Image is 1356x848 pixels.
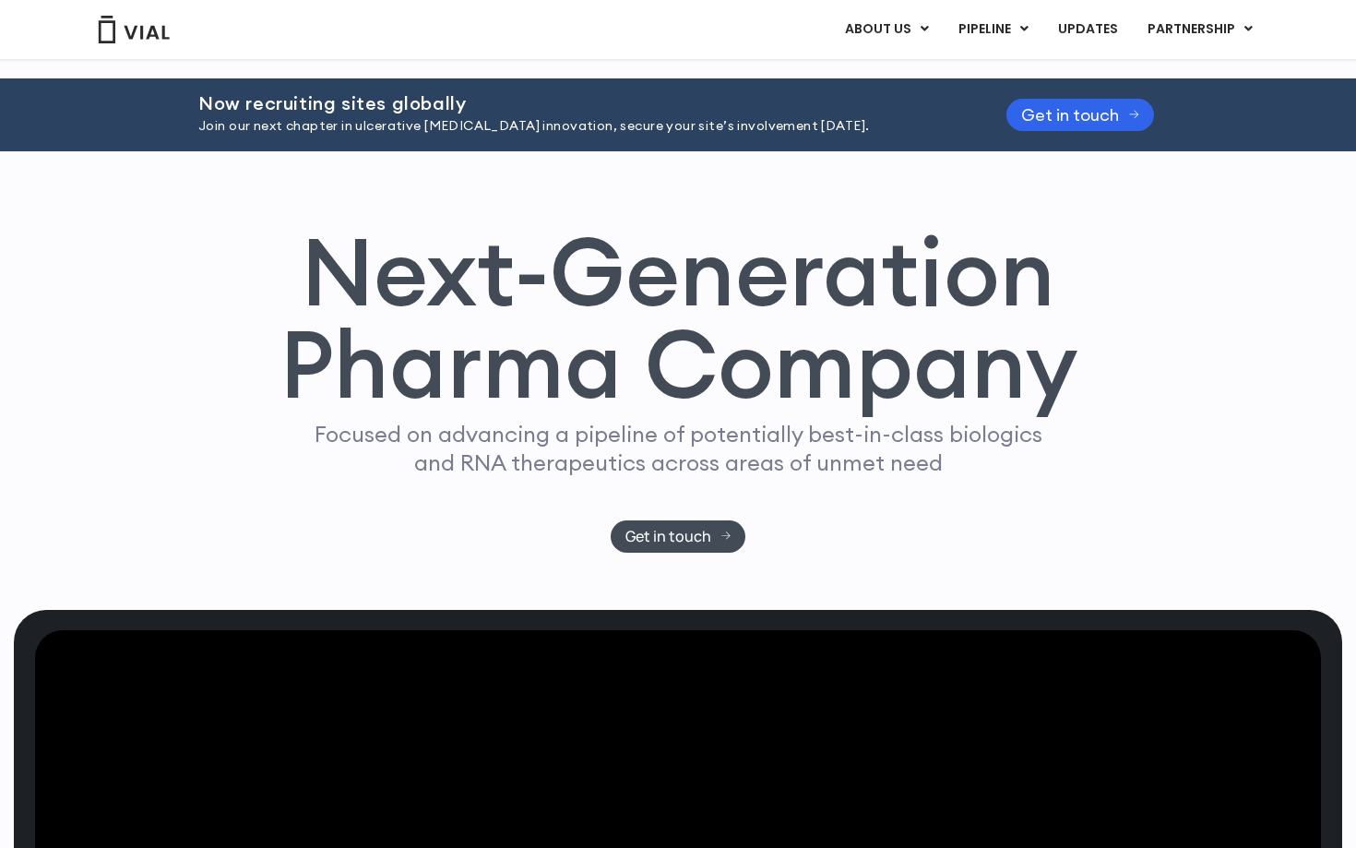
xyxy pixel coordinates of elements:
[1043,14,1132,45] a: UPDATES
[306,420,1050,477] p: Focused on advancing a pipeline of potentially best-in-class biologics and RNA therapeutics acros...
[97,16,171,43] img: Vial Logo
[198,116,960,137] p: Join our next chapter in ulcerative [MEDICAL_DATA] innovation, secure your site’s involvement [DA...
[1133,14,1267,45] a: PARTNERSHIPMenu Toggle
[625,530,711,543] span: Get in touch
[944,14,1042,45] a: PIPELINEMenu Toggle
[279,225,1077,412] h1: Next-Generation Pharma Company
[830,14,943,45] a: ABOUT USMenu Toggle
[198,93,960,113] h2: Now recruiting sites globally
[1006,99,1154,131] a: Get in touch
[611,520,746,553] a: Get in touch
[1021,108,1119,122] span: Get in touch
